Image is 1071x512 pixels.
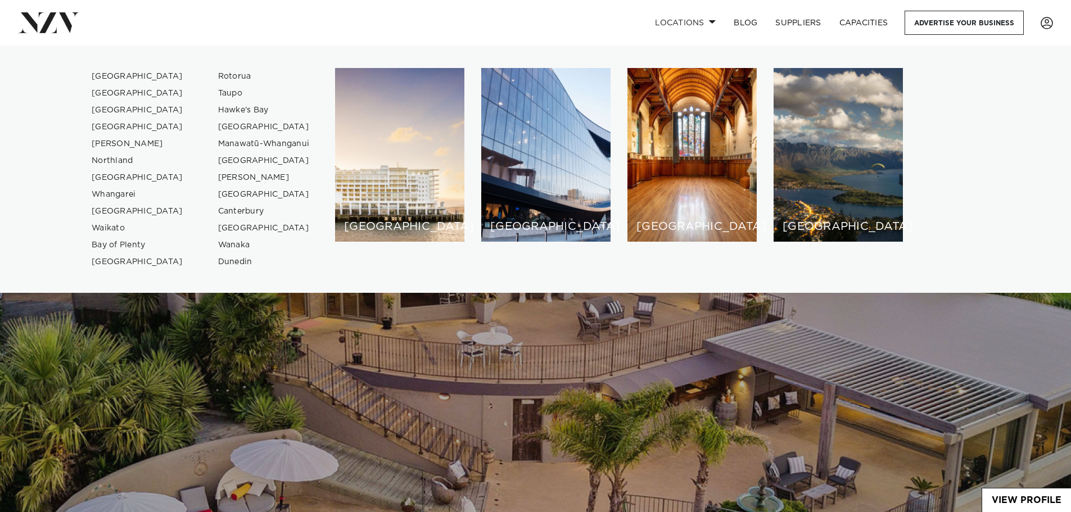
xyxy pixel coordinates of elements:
a: [GEOGRAPHIC_DATA] [209,220,319,237]
a: BLOG [725,11,766,35]
h6: [GEOGRAPHIC_DATA] [490,221,602,233]
h6: [GEOGRAPHIC_DATA] [783,221,894,233]
a: Wellington venues [GEOGRAPHIC_DATA] [481,68,611,242]
a: Wanaka [209,237,319,253]
a: [GEOGRAPHIC_DATA] [209,186,319,203]
a: [PERSON_NAME] [209,169,319,186]
a: [GEOGRAPHIC_DATA] [83,169,192,186]
a: SUPPLIERS [766,11,830,35]
a: Whangarei [83,186,192,203]
a: Hawke's Bay [209,102,319,119]
img: nzv-logo.png [18,12,79,33]
a: Northland [83,152,192,169]
a: [GEOGRAPHIC_DATA] [83,68,192,85]
a: Rotorua [209,68,319,85]
a: [GEOGRAPHIC_DATA] [209,152,319,169]
a: Locations [646,11,725,35]
a: [GEOGRAPHIC_DATA] [83,85,192,102]
h6: [GEOGRAPHIC_DATA] [636,221,748,233]
a: [PERSON_NAME] [83,135,192,152]
a: [GEOGRAPHIC_DATA] [209,119,319,135]
a: Advertise your business [905,11,1024,35]
a: [GEOGRAPHIC_DATA] [83,253,192,270]
a: Taupo [209,85,319,102]
a: Waikato [83,220,192,237]
a: View Profile [982,488,1071,512]
a: [GEOGRAPHIC_DATA] [83,203,192,220]
a: Capacities [830,11,897,35]
a: Bay of Plenty [83,237,192,253]
a: Queenstown venues [GEOGRAPHIC_DATA] [774,68,903,242]
a: Canterbury [209,203,319,220]
a: Dunedin [209,253,319,270]
a: Christchurch venues [GEOGRAPHIC_DATA] [627,68,757,242]
a: [GEOGRAPHIC_DATA] [83,102,192,119]
a: Auckland venues [GEOGRAPHIC_DATA] [335,68,464,242]
h6: [GEOGRAPHIC_DATA] [344,221,455,233]
a: Manawatū-Whanganui [209,135,319,152]
a: [GEOGRAPHIC_DATA] [83,119,192,135]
